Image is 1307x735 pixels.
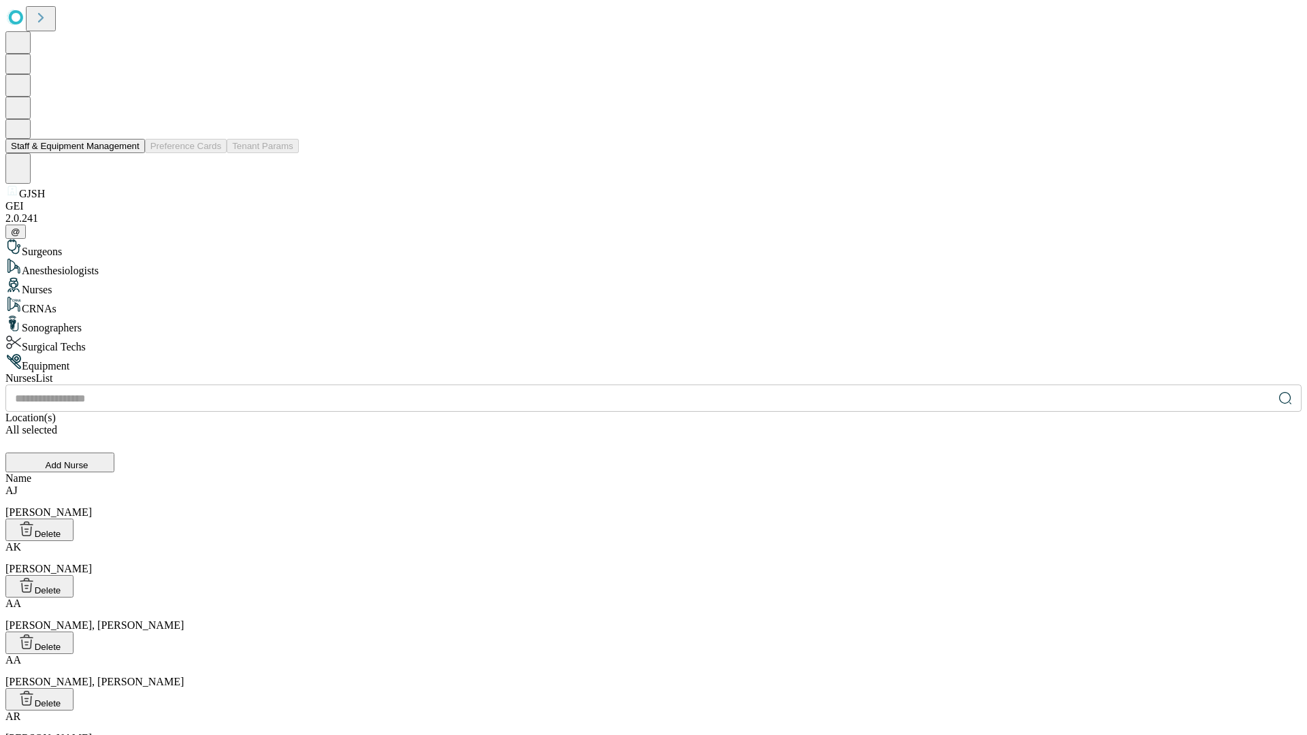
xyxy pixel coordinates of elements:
button: Delete [5,688,74,710]
span: AJ [5,485,18,496]
div: [PERSON_NAME], [PERSON_NAME] [5,598,1302,632]
div: Sonographers [5,315,1302,334]
span: AA [5,654,21,666]
span: Delete [35,642,61,652]
div: CRNAs [5,296,1302,315]
button: @ [5,225,26,239]
button: Delete [5,519,74,541]
div: Equipment [5,353,1302,372]
span: AA [5,598,21,609]
span: Add Nurse [46,460,88,470]
div: GEI [5,200,1302,212]
div: Anesthesiologists [5,258,1302,277]
div: [PERSON_NAME] [5,485,1302,519]
span: Location(s) [5,412,56,423]
button: Staff & Equipment Management [5,139,145,153]
span: @ [11,227,20,237]
div: Surgical Techs [5,334,1302,353]
button: Preference Cards [145,139,227,153]
span: AR [5,710,20,722]
button: Add Nurse [5,453,114,472]
div: Nurses [5,277,1302,296]
div: All selected [5,424,1302,436]
button: Delete [5,575,74,598]
button: Tenant Params [227,139,299,153]
button: Delete [5,632,74,654]
span: Delete [35,585,61,595]
span: AK [5,541,21,553]
span: Delete [35,698,61,708]
div: [PERSON_NAME] [5,541,1302,575]
span: GJSH [19,188,45,199]
div: Surgeons [5,239,1302,258]
div: Nurses List [5,372,1302,385]
span: Delete [35,529,61,539]
div: 2.0.241 [5,212,1302,225]
div: Name [5,472,1302,485]
div: [PERSON_NAME], [PERSON_NAME] [5,654,1302,688]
